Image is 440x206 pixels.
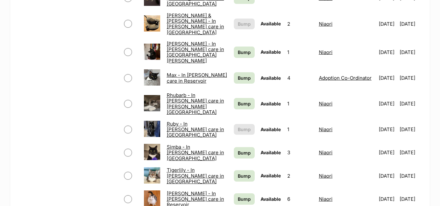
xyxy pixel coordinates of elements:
[285,10,316,38] td: 2
[400,141,423,164] td: [DATE]
[234,124,255,135] button: Bump
[238,172,251,179] span: Bump
[285,165,316,187] td: 2
[144,95,160,111] img: Rhubarb - In foster care in Melton South
[261,127,281,132] span: Available
[285,67,316,89] td: 4
[238,100,251,107] span: Bump
[376,67,399,89] td: [DATE]
[261,101,281,106] span: Available
[238,196,251,202] span: Bump
[261,21,281,26] span: Available
[319,49,333,55] a: Niaori
[319,126,333,132] a: Niaori
[261,49,281,55] span: Available
[319,173,333,179] a: Niaori
[400,165,423,187] td: [DATE]
[376,10,399,38] td: [DATE]
[376,90,399,117] td: [DATE]
[144,144,160,160] img: Simba - In foster care in Heidelberg
[167,121,224,138] a: Ruby - In [PERSON_NAME] care in [GEOGRAPHIC_DATA]
[261,75,281,81] span: Available
[376,118,399,141] td: [DATE]
[167,92,224,115] a: Rhubarb - In [PERSON_NAME] care in [PERSON_NAME][GEOGRAPHIC_DATA]
[238,75,251,81] span: Bump
[234,193,255,205] a: Bump
[167,167,224,185] a: Tigerlily - In [PERSON_NAME] care in [GEOGRAPHIC_DATA]
[167,144,224,161] a: Simba - In [PERSON_NAME] care in [GEOGRAPHIC_DATA]
[319,75,372,81] a: Adoption Co-Ordinator
[238,21,251,27] span: Bump
[400,10,423,38] td: [DATE]
[285,90,316,117] td: 1
[144,167,160,184] img: Tigerlily - In foster care in Carlton North
[167,72,227,84] a: Max - In [PERSON_NAME] care in Reservoir
[234,147,255,158] a: Bump
[319,101,333,107] a: Niaori
[400,90,423,117] td: [DATE]
[234,47,255,58] a: Bump
[234,98,255,109] a: Bump
[261,196,281,202] span: Available
[238,49,251,56] span: Bump
[319,196,333,202] a: Niaori
[234,170,255,182] a: Bump
[319,149,333,156] a: Niaori
[376,38,399,66] td: [DATE]
[238,126,251,133] span: Bump
[285,38,316,66] td: 1
[285,141,316,164] td: 3
[238,149,251,156] span: Bump
[261,173,281,178] span: Available
[234,72,255,84] a: Bump
[400,38,423,66] td: [DATE]
[167,12,224,35] a: [PERSON_NAME] & [PERSON_NAME] - In [PERSON_NAME] care in [GEOGRAPHIC_DATA]
[167,41,224,64] a: [PERSON_NAME] - In [PERSON_NAME] care in [GEOGRAPHIC_DATA][PERSON_NAME]
[319,21,333,27] a: Niaori
[376,165,399,187] td: [DATE]
[400,118,423,141] td: [DATE]
[261,150,281,155] span: Available
[234,19,255,29] button: Bump
[285,118,316,141] td: 1
[400,67,423,89] td: [DATE]
[376,141,399,164] td: [DATE]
